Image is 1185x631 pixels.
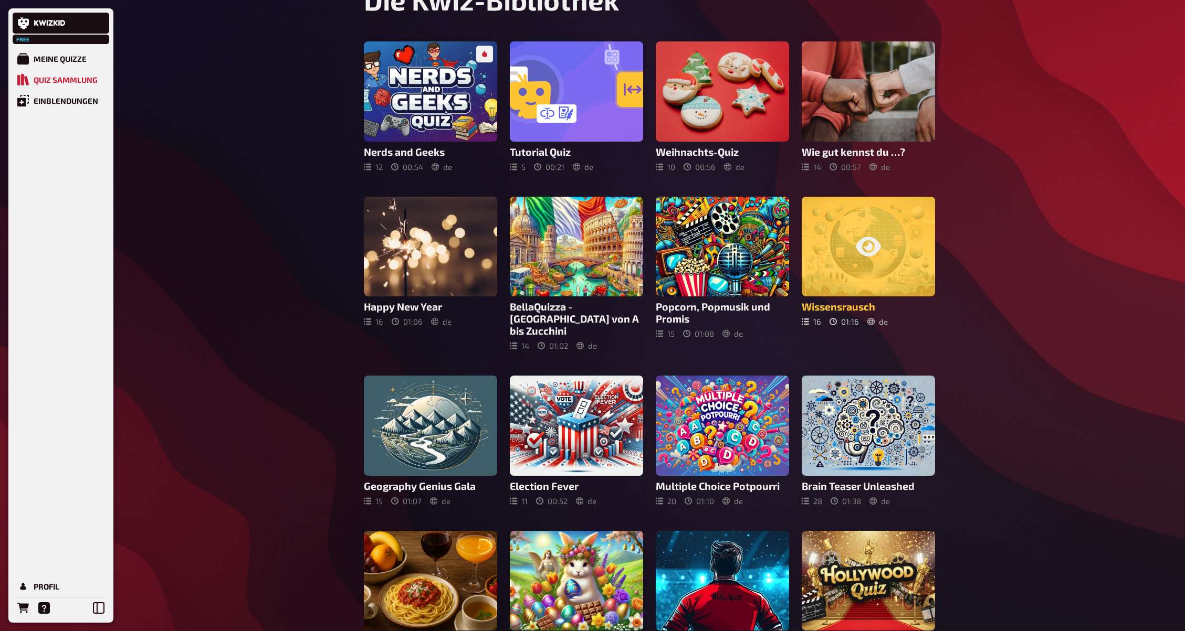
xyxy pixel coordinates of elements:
a: Multiple Choice Potpourri2001:10de [656,376,789,506]
h3: Popcorn, Popmusik und Promis [656,301,789,325]
div: Einblendungen [34,96,98,105]
div: 16 [802,317,821,326]
div: de [869,162,890,172]
h3: Wie gut kennst du …? [802,146,935,158]
a: Hilfe [34,597,55,618]
div: 01 : 16 [830,317,859,326]
div: de [722,496,743,506]
div: 15 [364,496,383,506]
a: Happy New Year1601:06de [364,197,497,351]
a: Election Fever1100:52de [510,376,643,506]
a: Meine Quizze [13,48,109,69]
div: 15 [656,329,675,338]
a: Popcorn, Popmusik und Promis1501:08de [656,197,789,351]
div: 01 : 08 [683,329,714,338]
a: Wie gut kennst du …?1400:57de [802,41,935,172]
div: 12 [364,162,383,172]
a: Weihnachts-Quiz1000:56de [656,41,789,172]
h3: Wissensrausch [802,301,935,313]
a: Quiz Sammlung [13,69,109,90]
div: 01 : 10 [685,496,714,506]
h3: Happy New Year [364,301,497,313]
div: 10 [656,162,675,172]
h3: Nerds and Geeks [364,146,497,158]
div: 01 : 06 [392,317,423,326]
a: Einblendungen [13,90,109,111]
div: 00 : 52 [536,496,568,506]
div: de [430,496,450,506]
div: de [576,341,597,350]
div: de [867,317,888,326]
div: 00 : 56 [684,162,716,172]
a: Brain Teaser Unleashed2801:38de [802,376,935,506]
div: Profil [34,582,59,591]
div: 01 : 07 [391,496,422,506]
h3: Brain Teaser Unleashed [802,480,935,492]
div: 28 [802,496,822,506]
h3: Multiple Choice Potpourri [656,480,789,492]
div: de [722,329,743,338]
div: 00 : 54 [391,162,423,172]
div: de [573,162,593,172]
div: 01 : 02 [538,341,568,350]
div: de [432,162,452,172]
div: 14 [802,162,821,172]
div: 11 [510,496,528,506]
div: 5 [510,162,526,172]
div: 14 [510,341,529,350]
div: 20 [656,496,676,506]
div: de [431,317,452,326]
div: de [724,162,744,172]
h3: BellaQuizza - [GEOGRAPHIC_DATA] von A bis Zucchini [510,301,643,337]
a: Wissensrausch1601:16de [802,197,935,351]
div: de [869,496,890,506]
a: Tutorial Quiz500:21de [510,41,643,172]
div: de [576,496,596,506]
div: 00 : 57 [830,162,861,172]
a: Geography Genius Gala1501:07de [364,376,497,506]
a: Bestellungen [13,597,34,618]
h3: Weihnachts-Quiz [656,146,789,158]
h3: Geography Genius Gala [364,480,497,492]
span: Free [14,36,33,42]
div: 01 : 38 [831,496,861,506]
div: 16 [364,317,383,326]
a: Profil [13,576,109,597]
h3: Election Fever [510,480,643,492]
div: Quiz Sammlung [34,75,98,84]
h3: Tutorial Quiz [510,146,643,158]
div: 00 : 21 [534,162,564,172]
a: BellaQuizza - [GEOGRAPHIC_DATA] von A bis Zucchini1401:02de [510,197,643,351]
div: Meine Quizze [34,54,87,63]
a: Nerds and Geeks1200:54de [364,41,497,172]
